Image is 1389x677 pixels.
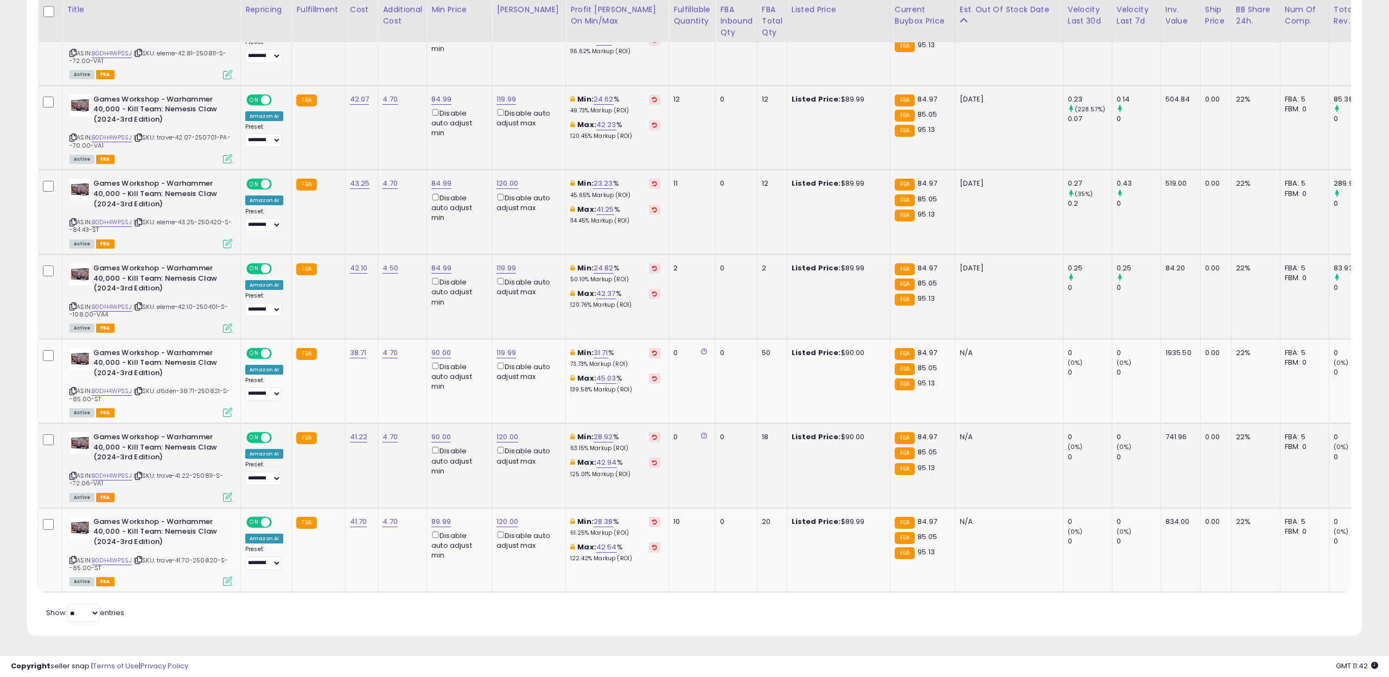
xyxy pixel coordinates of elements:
b: Games Workshop - Warhammer 40,000 - Kill Team: Nemesis Claw (2024-3rd Edition) [93,432,225,465]
a: 31.71 [594,347,608,358]
div: FBM: 0 [1285,442,1321,452]
div: 12 [762,179,779,188]
a: 4.70 [383,94,398,105]
div: 0 [1117,283,1161,293]
small: FBA [895,294,915,306]
b: Games Workshop - Warhammer 40,000 - Kill Team: Nemesis Claw (2024-3rd Edition) [93,179,225,212]
p: N/A [960,348,1055,358]
span: FBA [96,324,114,333]
a: 84.99 [431,263,451,274]
div: 289.98 [1334,179,1378,188]
div: Amazon AI [245,111,283,121]
small: FBA [895,179,915,191]
span: ON [247,433,261,442]
div: 0 [1334,114,1378,124]
div: 0 [1117,199,1161,208]
a: B0DH4WPSSJ [92,218,132,227]
b: Max: [577,288,596,299]
div: FBA: 5 [1285,348,1321,358]
a: 42.07 [350,94,369,105]
div: 0.00 [1205,179,1223,188]
div: FBM: 0 [1285,358,1321,368]
a: 41.25 [596,204,614,215]
span: | SKU: trave-42.07-250701-PA--70.00-VA1 [69,133,231,149]
a: B0DH4WPSSJ [92,133,132,142]
span: OFF [270,264,288,274]
a: 45.03 [596,373,616,384]
span: 95.13 [917,209,935,219]
span: 85.05 [917,109,937,119]
i: This overrides the store level min markup for this listing [570,264,575,271]
div: 0.23 [1068,94,1112,104]
div: Fulfillable Quantity [673,4,711,27]
a: 84.99 [431,94,451,105]
div: FBA Total Qty [762,4,782,38]
div: $89.99 [792,263,882,273]
div: ASIN: [69,94,232,163]
span: All listings currently available for purchase on Amazon [69,324,94,333]
div: Preset: [245,292,283,317]
small: FBA [895,263,915,275]
div: FBA: 5 [1285,179,1321,188]
b: Listed Price: [792,263,841,273]
div: 0 [1117,432,1161,442]
a: 42.54 [596,542,617,553]
div: 12 [762,94,779,104]
a: 42.37 [596,288,616,299]
div: Min Price [431,4,487,15]
span: 95.13 [917,293,935,303]
div: 741.96 [1165,432,1192,442]
a: 84.99 [431,178,451,189]
div: 0 [1117,348,1161,358]
div: 1935.50 [1165,348,1192,358]
div: 0.14 [1117,94,1161,104]
span: 95.13 [917,40,935,50]
div: 0 [1117,114,1161,124]
span: OFF [270,433,288,442]
div: Amazon AI [245,195,283,205]
small: (0%) [1068,442,1083,451]
div: Disable auto adjust max [496,445,557,466]
b: Listed Price: [792,94,841,104]
small: FBA [895,194,915,206]
div: $89.99 [792,94,882,104]
span: 84.97 [917,178,937,188]
a: 42.94 [596,457,617,468]
div: FBA: 5 [1285,263,1321,273]
div: 22% [1236,179,1272,188]
p: 50.10% Markup (ROI) [570,276,660,283]
i: This overrides the store level max markup for this listing [570,121,575,128]
span: 85.05 [917,447,937,457]
div: 50 [762,348,779,358]
div: 18 [762,432,779,442]
div: Disable auto adjust min [431,192,483,223]
img: 41U1sbGUDRL._SL40_.jpg [69,179,91,200]
div: Disable auto adjust max [496,192,557,213]
span: FBA [96,70,114,79]
div: Disable auto adjust max [496,276,557,297]
a: 4.70 [383,347,398,358]
p: [DATE] [960,179,1055,188]
a: 28.38 [594,516,613,527]
span: 95.13 [917,124,935,135]
b: Min: [577,432,594,442]
a: 90.00 [431,347,451,358]
div: Cost [350,4,374,15]
a: B0DH4WPSSJ [92,302,132,312]
div: Profit [PERSON_NAME] on Min/Max [570,4,664,27]
div: % [570,35,660,55]
a: Terms of Use [93,661,139,671]
div: 0 [720,179,749,188]
span: OFF [270,349,288,358]
i: Revert to store-level Min Markup [652,97,657,102]
img: 41U1sbGUDRL._SL40_.jpg [69,517,91,539]
div: % [570,179,660,199]
div: 0.07 [1068,114,1112,124]
div: % [570,458,660,478]
span: 84.97 [917,432,937,442]
div: Repricing [245,4,287,15]
div: 0 [720,263,749,273]
div: FBM: 0 [1285,189,1321,199]
small: FBA [296,179,316,191]
div: 0 [1068,452,1112,462]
